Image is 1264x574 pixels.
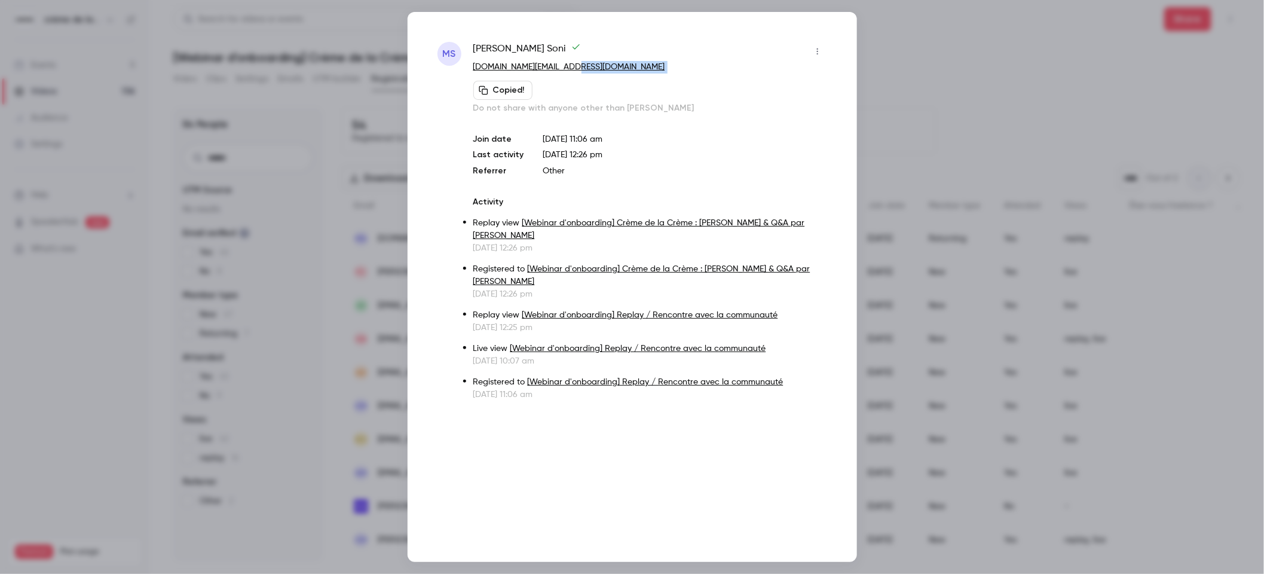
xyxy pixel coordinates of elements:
[473,389,827,401] p: [DATE] 11:06 am
[473,102,827,114] p: Do not share with anyone other than [PERSON_NAME]
[473,196,827,208] p: Activity
[473,217,827,242] p: Replay view
[473,133,524,145] p: Join date
[473,322,827,334] p: [DATE] 12:25 pm
[543,133,827,145] p: [DATE] 11:06 am
[543,151,603,159] span: [DATE] 12:26 pm
[473,309,827,322] p: Replay view
[473,81,532,100] button: Copied!
[510,344,766,353] a: [Webinar d'onboarding] Replay / Rencontre avec la communauté
[473,63,665,71] a: [DOMAIN_NAME][EMAIL_ADDRESS][DOMAIN_NAME]
[473,355,827,367] p: [DATE] 10:07 am
[473,219,805,240] a: [Webinar d'onboarding] Crème de la Crème : [PERSON_NAME] & Q&A par [PERSON_NAME]
[473,343,827,355] p: Live view
[473,288,827,300] p: [DATE] 12:26 pm
[522,311,778,319] a: [Webinar d'onboarding] Replay / Rencontre avec la communauté
[528,378,784,386] a: [Webinar d'onboarding] Replay / Rencontre avec la communauté
[543,165,827,177] p: Other
[473,149,524,161] p: Last activity
[473,263,827,288] p: Registered to
[473,165,524,177] p: Referrer
[473,265,810,286] a: [Webinar d'onboarding] Crème de la Crème : [PERSON_NAME] & Q&A par [PERSON_NAME]
[473,376,827,389] p: Registered to
[473,42,581,61] span: [PERSON_NAME] Soni
[473,242,827,254] p: [DATE] 12:26 pm
[443,47,456,61] span: MS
